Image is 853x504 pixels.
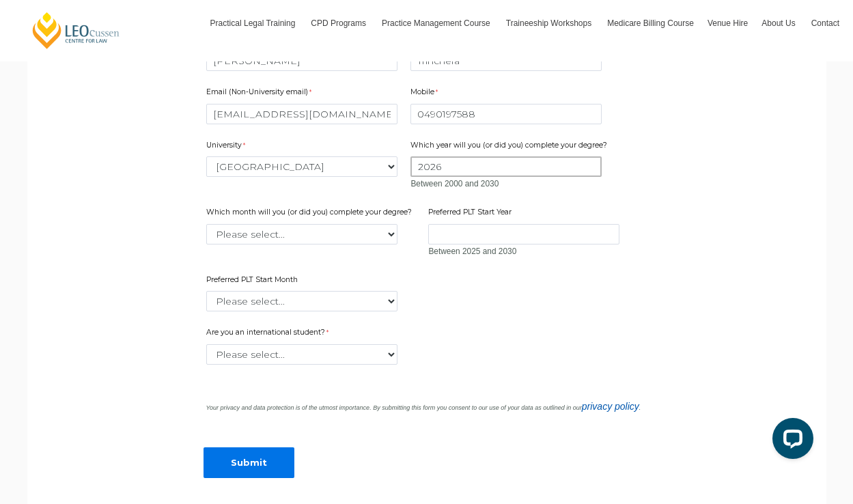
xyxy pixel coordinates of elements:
input: Submit [204,447,294,478]
label: Mobile [410,87,441,100]
label: University [206,140,249,154]
a: CPD Programs [304,3,375,43]
a: privacy policy [582,401,639,412]
a: Practical Legal Training [204,3,305,43]
label: Preferred PLT Start Month [206,275,301,288]
a: Venue Hire [701,3,755,43]
i: Your privacy and data protection is of the utmost importance. By submitting this form you consent... [206,404,641,411]
label: Email (Non-University email) [206,87,315,100]
span: Between 2025 and 2030 [428,247,516,256]
label: Are you an international student? [206,327,343,341]
input: Email (Non-University email) [206,104,397,124]
a: Medicare Billing Course [600,3,701,43]
label: Preferred PLT Start Year [428,207,515,221]
input: Mobile [410,104,602,124]
label: Which month will you (or did you) complete your degree? [206,207,415,221]
input: Preferred PLT Start Year [428,224,619,244]
input: Which year will you (or did you) complete your degree? [410,156,602,177]
a: [PERSON_NAME] Centre for Law [31,11,122,50]
span: Between 2000 and 2030 [410,179,499,188]
a: Contact [805,3,846,43]
iframe: LiveChat chat widget [761,412,819,470]
a: About Us [755,3,804,43]
label: Which year will you (or did you) complete your degree? [410,140,611,154]
a: Practice Management Course [375,3,499,43]
select: Are you an international student? [206,344,397,365]
select: Preferred PLT Start Month [206,291,397,311]
select: Which month will you (or did you) complete your degree? [206,224,397,244]
a: Traineeship Workshops [499,3,600,43]
select: University [206,156,397,177]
